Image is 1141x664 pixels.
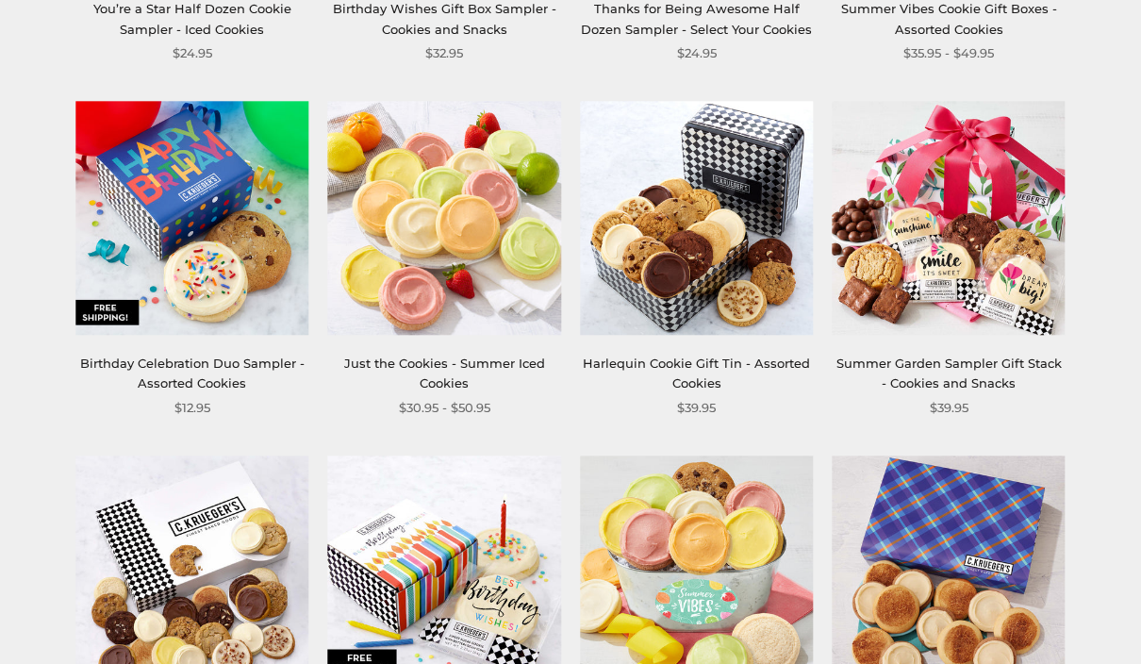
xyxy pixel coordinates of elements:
img: Just the Cookies - Summer Iced Cookies [328,102,561,335]
a: Just the Cookies - Summer Iced Cookies [344,356,545,390]
span: $24.95 [173,43,212,63]
a: Harlequin Cookie Gift Tin - Assorted Cookies [583,356,810,390]
a: Summer Vibes Cookie Gift Boxes - Assorted Cookies [841,1,1057,36]
a: Birthday Celebration Duo Sampler - Assorted Cookies [80,356,305,390]
span: $30.95 - $50.95 [399,398,490,418]
img: Summer Garden Sampler Gift Stack - Cookies and Snacks [832,102,1065,335]
span: $39.95 [677,398,716,418]
img: Harlequin Cookie Gift Tin - Assorted Cookies [580,102,813,335]
span: $35.95 - $49.95 [903,43,994,63]
img: Birthday Celebration Duo Sampler - Assorted Cookies [75,102,308,335]
span: $32.95 [425,43,463,63]
span: $24.95 [677,43,717,63]
a: Summer Garden Sampler Gift Stack - Cookies and Snacks [836,356,1062,390]
span: $12.95 [174,398,210,418]
span: $39.95 [930,398,968,418]
a: You’re a Star Half Dozen Cookie Sampler - Iced Cookies [93,1,291,36]
iframe: Sign Up via Text for Offers [15,592,195,649]
a: Thanks for Being Awesome Half Dozen Sampler - Select Your Cookies [581,1,812,36]
a: Birthday Wishes Gift Box Sampler - Cookies and Snacks [333,1,556,36]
